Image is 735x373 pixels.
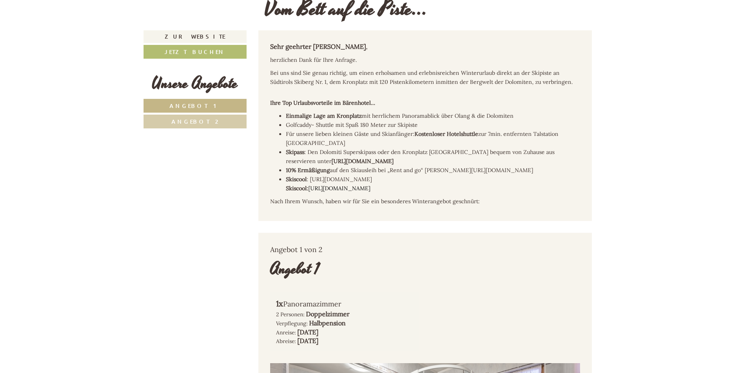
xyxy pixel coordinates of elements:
[270,258,320,280] div: Angebot 1
[286,112,362,119] span: Einmalige Lage am Kronplatz
[270,43,366,50] strong: Sehr geehrter [PERSON_NAME]
[270,69,573,85] span: Bei uns sind Sie genau richtig, um einen erholsamen und erlebnisreichen Winterurlaub direkt an de...
[286,130,558,147] span: Für unsere lieben kleinen Gäste und Skianfänger: zur 7min. entfernten Talstation [GEOGRAPHIC_DATA]
[297,328,319,336] b: [DATE]
[270,56,357,63] span: herzlichen Dank für Ihre Anfrage.
[276,329,296,336] small: Anreise:
[144,30,247,43] a: Zur Website
[270,245,322,254] span: Angebot 1 von 2
[276,338,296,345] small: Abreise:
[308,185,370,192] a: [URL][DOMAIN_NAME]
[286,176,372,192] span: : [URL][DOMAIN_NAME]
[297,337,319,345] b: [DATE]
[286,185,308,192] span: Skiscool:
[309,319,346,327] b: Halbpension
[276,311,304,318] small: 2 Personen:
[144,45,247,59] a: Jetzt buchen
[306,310,350,318] b: Doppelzimmer
[330,167,471,174] span: auf den Skiausleih bei „Rent and go“ [PERSON_NAME]
[286,176,307,183] span: Skiscool
[286,148,304,156] span: Skipass
[286,167,533,174] span: [URL][DOMAIN_NAME]
[276,298,413,310] div: Panoramazimmer
[169,102,220,109] span: Angebot 1
[276,299,283,308] b: 1x
[286,167,330,174] span: 10% Ermäßigung
[366,43,367,50] em: ,
[276,320,308,327] small: Verpflegung:
[286,148,554,165] span: : Den Dolomiti Superskipass oder den Kronplatz [GEOGRAPHIC_DATA] bequem von Zuhause aus reservier...
[171,118,218,125] span: Angebot 2
[270,198,480,205] span: Nach Ihrem Wunsch, haben wir für Sie ein besonderes Winterangebot geschnürt:
[144,72,247,95] div: Unsere Angebote
[414,130,478,137] strong: Kostenloser Hotelshuttle
[362,112,514,119] span: mit herrlichem Panoramablick über Olang & die Dolomiten
[270,99,375,106] strong: Ihre Top Urlaubsvorteile im Bärenhotel…
[286,121,418,128] span: Golfcaddy- Shuttle mit Spaß 180 Meter zur Skipiste
[332,158,394,165] strong: [URL][DOMAIN_NAME]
